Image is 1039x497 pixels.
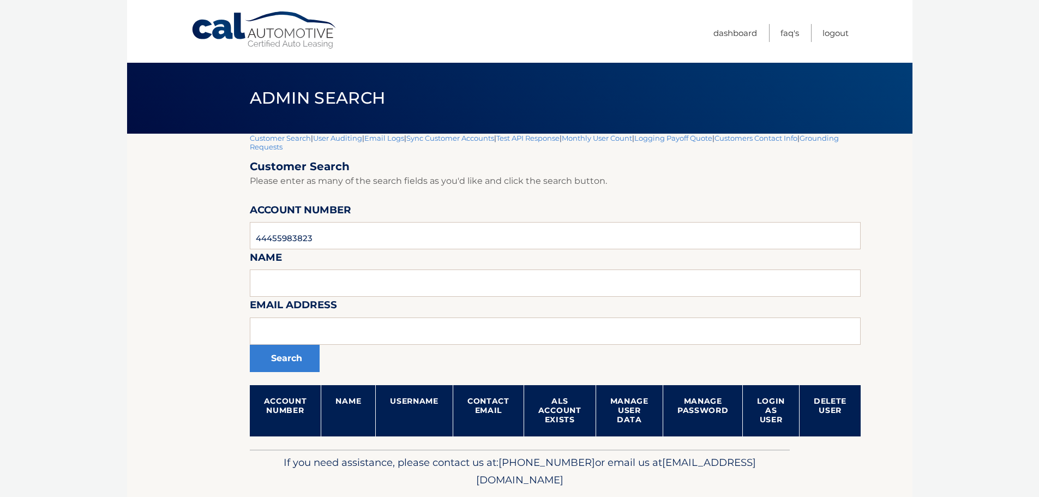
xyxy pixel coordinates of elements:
[250,297,337,317] label: Email Address
[250,249,282,270] label: Name
[250,88,386,108] span: Admin Search
[476,456,756,486] span: [EMAIL_ADDRESS][DOMAIN_NAME]
[499,456,595,469] span: [PHONE_NUMBER]
[313,134,362,142] a: User Auditing
[250,160,861,173] h2: Customer Search
[496,134,560,142] a: Test API Response
[822,24,849,42] a: Logout
[713,24,757,42] a: Dashboard
[663,385,743,436] th: Manage Password
[634,134,712,142] a: Logging Payoff Quote
[406,134,494,142] a: Sync Customer Accounts
[562,134,632,142] a: Monthly User Count
[453,385,524,436] th: Contact Email
[250,202,351,222] label: Account Number
[250,173,861,189] p: Please enter as many of the search fields as you'd like and click the search button.
[780,24,799,42] a: FAQ's
[250,134,861,450] div: | | | | | | | |
[250,134,839,151] a: Grounding Requests
[250,385,321,436] th: Account Number
[596,385,663,436] th: Manage User Data
[714,134,797,142] a: Customers Contact Info
[799,385,861,436] th: Delete User
[321,385,376,436] th: Name
[250,345,320,372] button: Search
[257,454,783,489] p: If you need assistance, please contact us at: or email us at
[364,134,404,142] a: Email Logs
[743,385,800,436] th: Login as User
[524,385,596,436] th: ALS Account Exists
[191,11,338,50] a: Cal Automotive
[376,385,453,436] th: Username
[250,134,311,142] a: Customer Search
